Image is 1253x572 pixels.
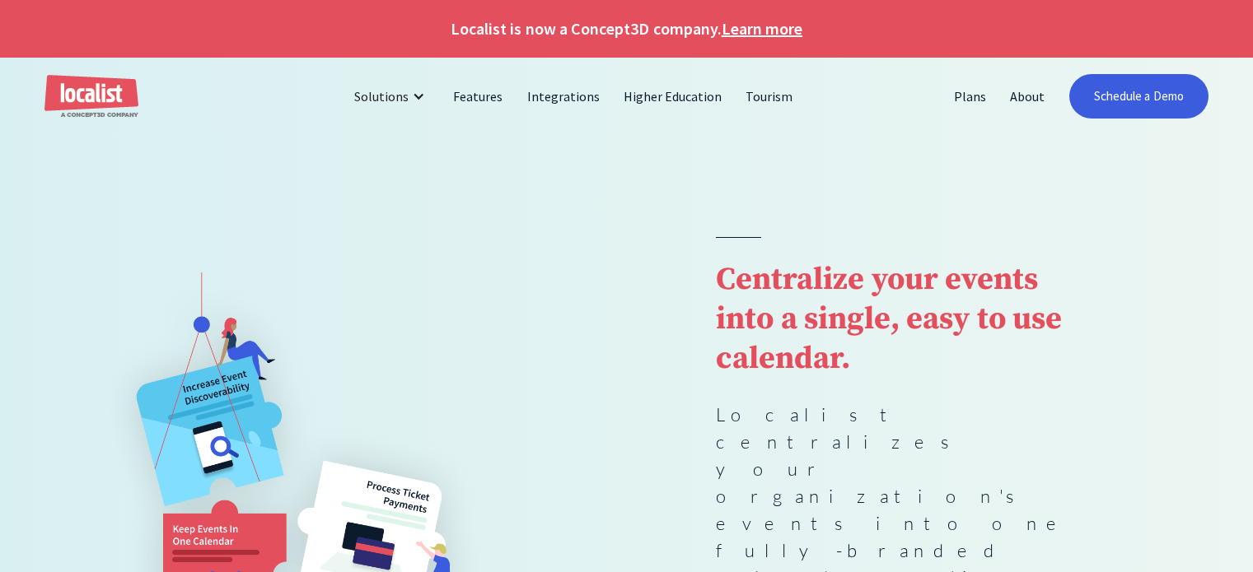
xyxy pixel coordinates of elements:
a: Learn more [722,16,802,41]
a: Higher Education [612,77,735,116]
a: Schedule a Demo [1069,74,1209,119]
div: Solutions [354,86,409,106]
a: Plans [942,77,998,116]
a: Tourism [734,77,805,116]
a: Integrations [516,77,612,116]
a: About [998,77,1057,116]
strong: Centralize your events into a single, easy to use calendar. [716,260,1062,379]
a: home [44,75,138,119]
a: Features [442,77,515,116]
div: Solutions [342,77,442,116]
